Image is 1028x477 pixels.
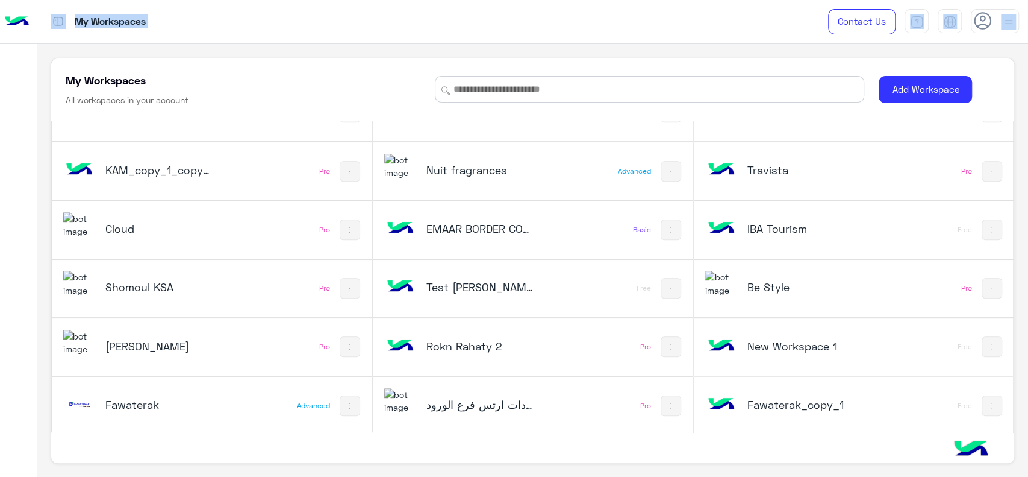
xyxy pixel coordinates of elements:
[910,15,924,29] img: tab
[51,14,66,29] img: tab
[319,342,330,352] div: Pro
[384,388,417,414] img: 718582414666387
[633,225,651,235] div: Basic
[66,73,146,87] h5: My Workspaces
[705,330,737,362] img: bot image
[640,342,651,352] div: Pro
[705,212,737,245] img: bot image
[637,283,651,293] div: Free
[105,221,213,236] h5: Cloud
[384,154,417,180] img: 135495776318059
[63,212,96,238] img: 317874714732967
[63,330,96,356] img: 322853014244696
[63,154,96,186] img: bot image
[384,330,417,362] img: bot image
[705,388,737,421] img: bot image
[958,225,972,235] div: Free
[747,163,854,177] h5: Travista
[640,401,651,411] div: Pro
[828,9,896,34] a: Contact Us
[905,9,929,34] a: tab
[5,9,29,34] img: Logo
[105,280,213,294] h5: Shomoul KSA
[705,154,737,186] img: bot image
[319,225,330,235] div: Pro
[950,429,992,471] img: hulul-logo.png
[297,401,330,411] div: Advanced
[384,271,417,303] img: bot image
[75,14,146,30] p: My Workspaces
[105,163,213,177] h5: KAM_copy_1_copy_1
[1001,14,1016,30] img: profile
[943,15,957,29] img: tab
[426,280,534,294] h5: Test Omar
[426,339,534,353] h5: Rokn Rahaty 2
[747,280,854,294] h5: Be Style
[747,397,854,412] h5: Fawaterak_copy_1
[879,76,972,103] button: Add Workspace
[705,271,737,297] img: 510162592189670
[426,221,534,236] h5: EMAAR BORDER CONSULTING ENGINEER
[961,166,972,176] div: Pro
[319,166,330,176] div: Pro
[426,163,534,177] h5: Nuit fragrances
[105,339,213,353] h5: Rokn Rahaty
[958,342,972,352] div: Free
[747,221,854,236] h5: IBA Tourism
[66,94,188,106] h6: All workspaces in your account
[63,271,96,297] img: 110260793960483
[961,283,972,293] div: Pro
[426,397,534,412] h5: عيادات ارتس فرع الورود
[319,283,330,293] div: Pro
[384,212,417,245] img: bot image
[105,397,213,412] h5: Fawaterak
[63,388,96,421] img: 171468393613305
[618,166,651,176] div: Advanced
[958,401,972,411] div: Free
[747,339,854,353] h5: New Workspace 1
